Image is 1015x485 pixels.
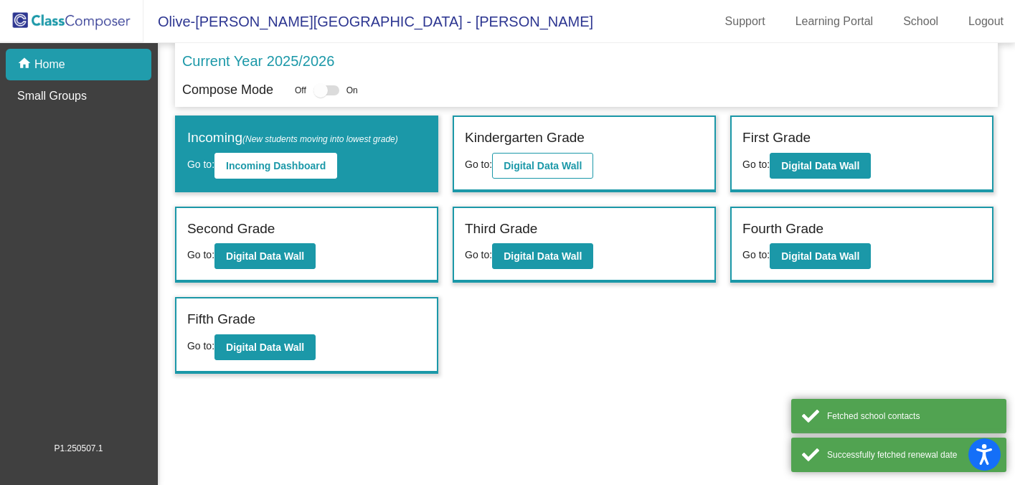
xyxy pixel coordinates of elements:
a: School [892,10,950,33]
a: Logout [957,10,1015,33]
span: On [346,84,358,97]
label: Fourth Grade [742,219,823,240]
button: Digital Data Wall [214,334,316,360]
b: Digital Data Wall [504,250,582,262]
span: Off [295,84,306,97]
label: Incoming [187,128,398,149]
span: Olive-[PERSON_NAME][GEOGRAPHIC_DATA] - [PERSON_NAME] [143,10,593,33]
button: Digital Data Wall [770,153,871,179]
p: Home [34,56,65,73]
button: Digital Data Wall [214,243,316,269]
span: Go to: [465,159,492,170]
b: Digital Data Wall [226,342,304,353]
b: Digital Data Wall [504,160,582,171]
button: Digital Data Wall [492,243,593,269]
a: Learning Portal [784,10,885,33]
b: Digital Data Wall [226,250,304,262]
button: Incoming Dashboard [214,153,337,179]
button: Digital Data Wall [492,153,593,179]
span: Go to: [187,159,214,170]
span: (New students moving into lowest grade) [242,134,398,144]
label: Second Grade [187,219,275,240]
b: Digital Data Wall [781,160,859,171]
b: Digital Data Wall [781,250,859,262]
mat-icon: home [17,56,34,73]
span: Go to: [187,340,214,352]
label: First Grade [742,128,811,149]
p: Compose Mode [182,80,273,100]
label: Fifth Grade [187,309,255,330]
b: Incoming Dashboard [226,160,326,171]
label: Kindergarten Grade [465,128,585,149]
span: Go to: [742,249,770,260]
p: Current Year 2025/2026 [182,50,334,72]
p: Small Groups [17,88,87,105]
label: Third Grade [465,219,537,240]
span: Go to: [187,249,214,260]
a: Support [714,10,777,33]
div: Fetched school contacts [827,410,996,423]
button: Digital Data Wall [770,243,871,269]
span: Go to: [465,249,492,260]
span: Go to: [742,159,770,170]
div: Successfully fetched renewal date [827,448,996,461]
